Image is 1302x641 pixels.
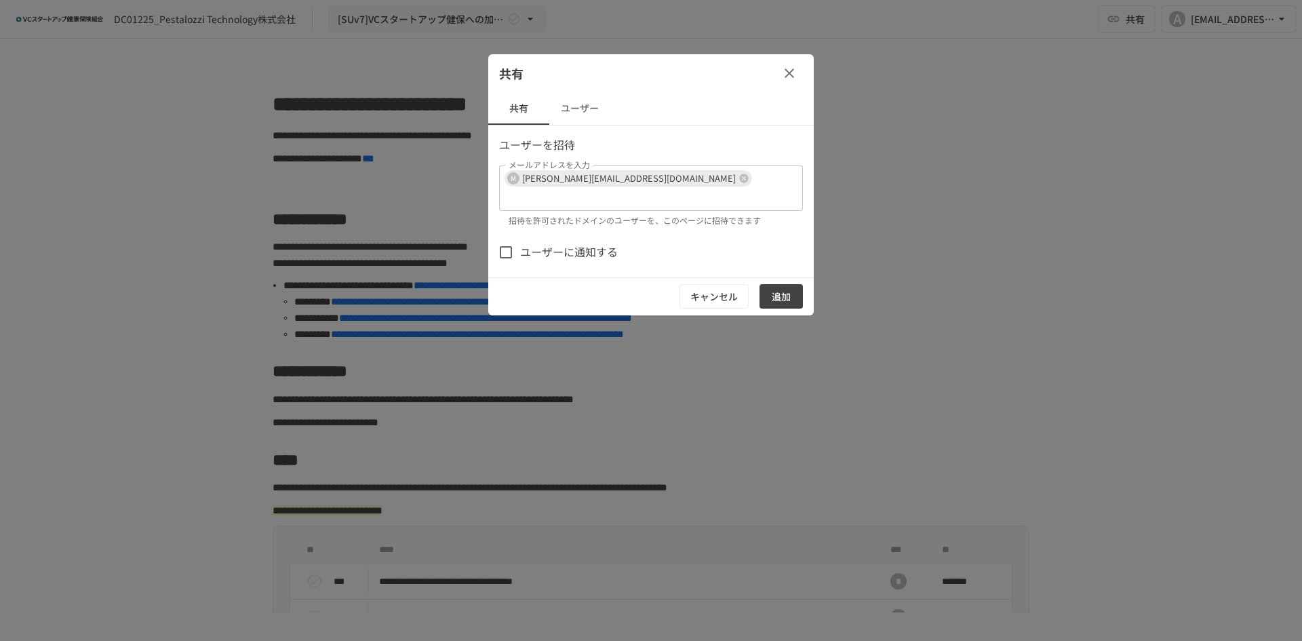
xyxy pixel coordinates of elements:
[507,172,519,184] div: M
[505,170,752,187] div: M[PERSON_NAME][EMAIL_ADDRESS][DOMAIN_NAME]
[517,170,741,186] span: [PERSON_NAME][EMAIL_ADDRESS][DOMAIN_NAME]
[488,92,549,125] button: 共有
[520,244,618,261] span: ユーザーに通知する
[509,159,590,170] label: メールアドレスを入力
[679,284,749,309] button: キャンセル
[488,54,814,92] div: 共有
[509,214,793,227] p: 招待を許可されたドメインのユーザーを、このページに招待できます
[759,284,803,309] button: 追加
[499,136,803,154] p: ユーザーを招待
[549,92,610,125] button: ユーザー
